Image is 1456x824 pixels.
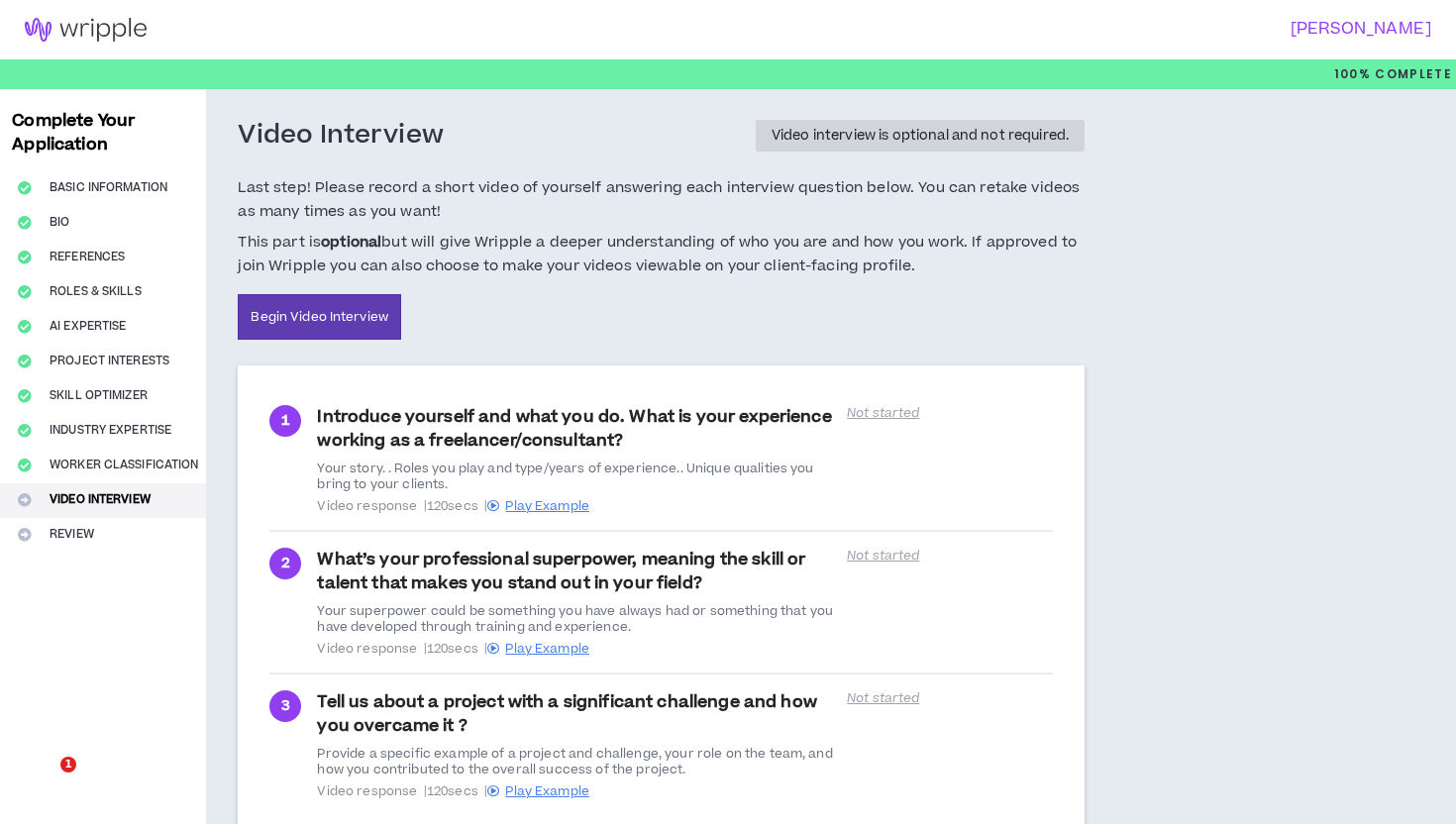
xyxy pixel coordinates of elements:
span: This part is but will give Wripple a deeper understanding of who you are and how you work. If app... [238,231,1085,278]
span: Video response | 120 secs | [317,498,835,514]
span: Last step! Please record a short video of yourself answering each interview question below. You c... [238,176,1085,224]
h3: [PERSON_NAME] [716,20,1432,39]
span: Video response | 120 secs | [317,783,835,799]
span: Video response | 120 secs | [317,641,835,657]
p: Not started [847,548,1053,564]
span: Play Example [505,782,589,800]
iframe: Intercom live chat [20,757,67,804]
a: Play Example [487,497,589,515]
div: Video interview is optional and not required. [772,129,1069,143]
p: Not started [847,690,1053,706]
div: Provide a specific example of a project and challenge, your role on the team, and how you contrib... [317,746,835,777]
div: Your superpower could be something you have always had or something that you have developed throu... [317,603,835,635]
span: 2 [281,553,290,574]
b: optional [321,232,381,253]
div: Your story. . Roles you play and type/years of experience.. Unique qualities you bring to your cl... [317,461,835,492]
h3: Complete Your Application [4,109,202,156]
p: 100% [1334,59,1452,89]
span: 1 [281,410,290,432]
a: Begin Video Interview [238,294,401,340]
span: Complete [1371,65,1452,83]
span: 1 [60,757,76,772]
span: 3 [281,695,290,717]
span: Play Example [505,640,589,658]
p: Not started [847,405,1053,421]
span: Play Example [505,497,589,515]
a: Play Example [487,640,589,658]
a: Play Example [487,782,589,800]
h3: Video Interview [238,119,444,153]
